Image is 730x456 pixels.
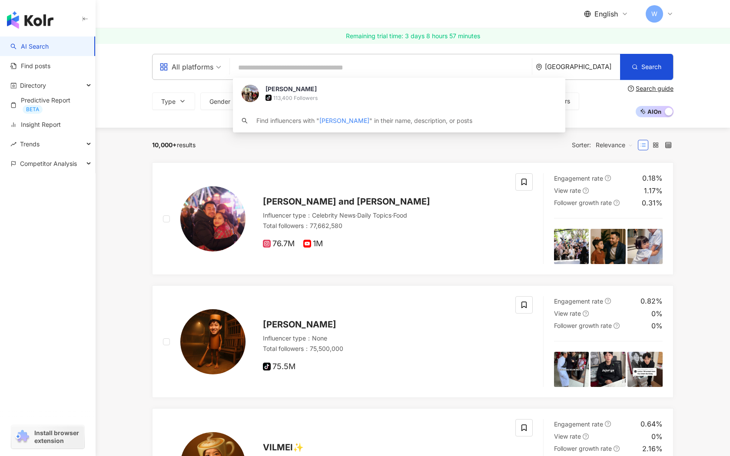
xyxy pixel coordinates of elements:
[554,445,612,452] span: Follower growth rate
[468,98,494,105] span: Est. price
[263,334,505,343] div: Influencer type ： None
[554,175,603,182] span: Engagement rate
[159,63,168,71] span: appstore
[628,86,634,92] span: question-circle
[572,138,638,152] div: Sorter:
[554,297,603,305] span: Engagement rate
[357,211,392,219] span: Daily Topics
[303,239,323,248] span: 1M
[152,141,177,149] span: 10,000+
[398,93,454,110] button: View rate
[519,93,579,110] button: More filters
[554,322,612,329] span: Follower growth rate
[538,98,570,105] span: More filters
[20,134,40,154] span: Trends
[554,352,589,387] img: post-image
[10,62,50,70] a: Find posts
[407,98,434,105] span: View rate
[20,76,46,95] span: Directory
[536,64,542,70] span: environment
[651,9,657,19] span: W
[640,419,663,429] div: 0.64%
[651,321,663,330] div: 0%
[583,433,589,439] span: question-circle
[10,42,49,51] a: searchAI Search
[263,319,336,330] span: [PERSON_NAME]
[459,93,514,110] button: Est. price
[263,196,430,207] span: [PERSON_NAME] and [PERSON_NAME]
[554,420,603,428] span: Engagement rate
[200,93,250,110] button: Gender
[255,93,310,110] button: Followers
[614,200,620,206] span: question-circle
[324,98,373,105] span: Engagement rate
[355,211,357,219] span: ·
[640,296,663,306] div: 0.82%
[263,344,505,353] div: Total followers ： 75,500,000
[263,221,505,230] div: Total followers ： 77,662,580
[96,28,730,44] a: Remaining trial time: 3 days 8 hours 57 minutes
[312,211,355,219] span: Celebrity News
[642,173,663,183] div: 0.18%
[392,211,393,219] span: ·
[152,142,196,149] div: results
[263,442,304,453] span: VILMEI✨
[14,430,30,444] img: chrome extension
[10,96,88,114] a: Predictive ReportBETA
[627,352,663,387] img: post-image
[605,421,611,427] span: question-circle
[641,63,661,70] span: Search
[583,188,589,194] span: question-circle
[614,446,620,452] span: question-circle
[594,9,618,19] span: English
[161,98,176,105] span: Type
[554,187,581,194] span: View rate
[180,309,246,374] img: KOL Avatar
[642,198,663,208] div: 0.31%
[34,429,82,445] span: Install browser extension
[152,93,195,110] button: Type
[152,162,674,275] a: KOL Avatar[PERSON_NAME] and [PERSON_NAME]Influencer type：Celebrity News·Daily Topics·FoodTotal fo...
[651,309,663,318] div: 0%
[10,141,17,147] span: rise
[636,85,674,92] div: Search guide
[605,175,611,181] span: question-circle
[393,211,407,219] span: Food
[209,98,230,105] span: Gender
[554,310,581,317] span: View rate
[644,186,663,195] div: 1.17%
[614,323,620,329] span: question-circle
[152,285,674,398] a: KOL Avatar[PERSON_NAME]Influencer type：NoneTotal followers：75,500,00075.5MEngagement ratequestion...
[591,352,626,387] img: post-image
[596,138,633,152] span: Relevance
[264,98,290,105] span: Followers
[642,444,663,453] div: 2.16%
[605,298,611,304] span: question-circle
[554,229,589,264] img: post-image
[545,63,620,70] div: [GEOGRAPHIC_DATA]
[10,120,61,129] a: Insight Report
[315,93,393,110] button: Engagement rate
[651,432,663,441] div: 0%
[20,154,77,173] span: Competitor Analysis
[263,211,505,220] div: Influencer type ：
[627,229,663,264] img: post-image
[159,60,213,74] div: All platforms
[7,11,53,29] img: logo
[554,433,581,440] span: View rate
[591,229,626,264] img: post-image
[11,425,84,449] a: chrome extensionInstall browser extension
[583,311,589,317] span: question-circle
[263,362,295,371] span: 75.5M
[180,186,246,251] img: KOL Avatar
[620,54,673,80] button: Search
[263,239,295,248] span: 76.7M
[554,199,612,206] span: Follower growth rate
